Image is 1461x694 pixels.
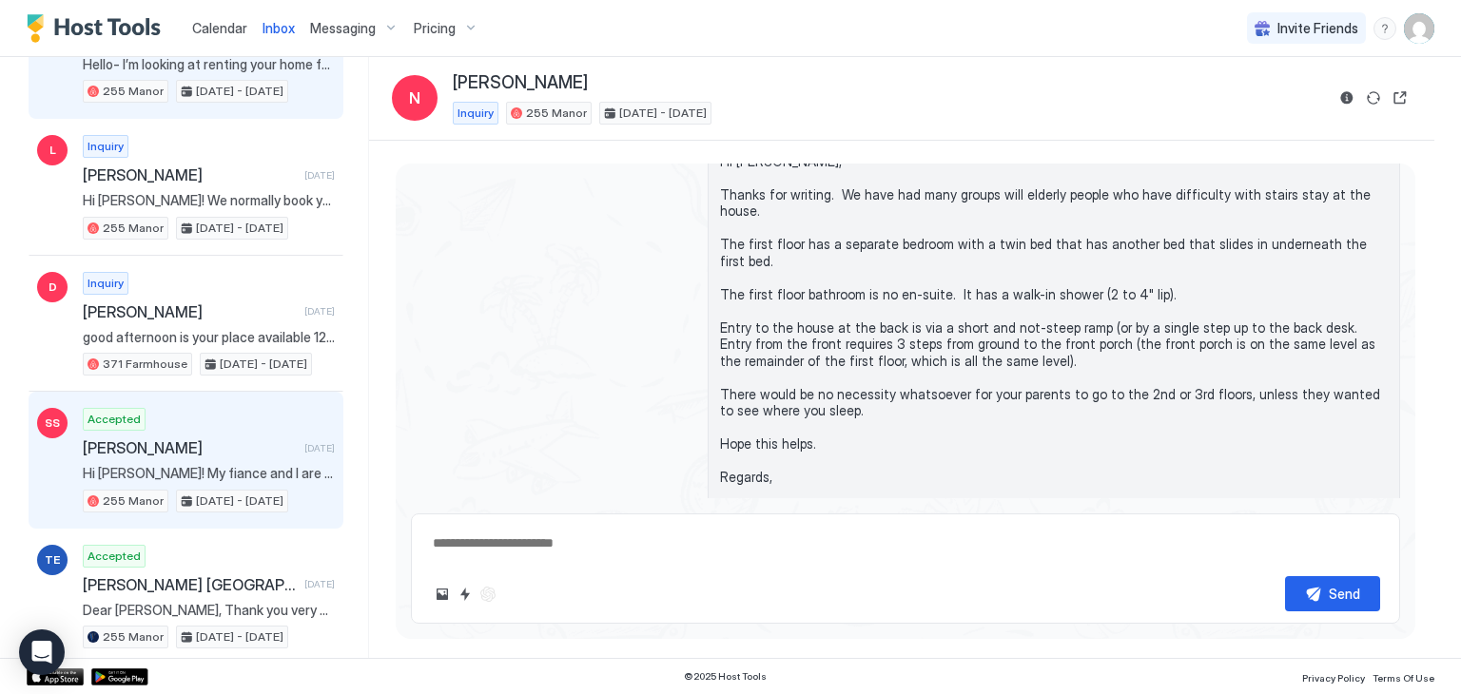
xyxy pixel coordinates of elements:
a: Google Play Store [91,668,148,685]
span: 255 Manor [103,83,164,100]
span: D [49,279,57,296]
span: Accepted [88,548,141,565]
span: [DATE] - [DATE] [220,356,307,373]
span: Terms Of Use [1373,672,1434,684]
span: Hello- I’m looking at renting your home for a family [DATE]. The guests include my elderly parent... [83,56,335,73]
span: N [409,87,420,109]
span: © 2025 Host Tools [684,670,767,683]
span: Inquiry [88,138,124,155]
span: Inbox [263,20,295,36]
span: [PERSON_NAME] [453,72,588,94]
span: 255 Manor [526,105,587,122]
a: Privacy Policy [1302,666,1365,686]
a: Host Tools Logo [27,14,169,43]
span: [DATE] - [DATE] [196,220,283,237]
span: Inquiry [458,105,494,122]
button: Sync reservation [1362,87,1385,109]
span: Inquiry [88,275,124,292]
span: 255 Manor [103,220,164,237]
a: Calendar [192,18,247,38]
span: Messaging [310,20,376,37]
div: Open Intercom Messenger [19,629,65,675]
button: Upload image [431,583,454,606]
span: [DATE] - [DATE] [196,628,283,646]
span: [DATE] [304,169,335,182]
button: Reservation information [1335,87,1358,109]
button: Quick reply [454,583,477,606]
span: TE [45,551,60,569]
span: Dear [PERSON_NAME], Thank you very much for booking a stay at our place. We look forward to hosti... [83,602,335,619]
div: User profile [1404,13,1434,44]
span: [PERSON_NAME] [GEOGRAPHIC_DATA] [83,575,297,594]
div: Send [1329,584,1360,604]
span: [DATE] [304,578,335,590]
span: [DATE] [304,305,335,318]
div: menu [1373,17,1396,40]
button: Open reservation [1389,87,1412,109]
span: Pricing [414,20,456,37]
span: [PERSON_NAME] [83,165,297,184]
button: Send [1285,576,1380,611]
span: SS [45,414,60,432]
a: App Store [27,668,84,685]
span: Privacy Policy [1302,672,1365,684]
span: [DATE] - [DATE] [619,105,707,122]
span: L [49,142,56,159]
span: [DATE] [304,442,335,454]
a: Inbox [263,18,295,38]
span: 255 Manor [103,628,164,646]
span: Invite Friends [1277,20,1358,37]
span: Hi [PERSON_NAME], Thanks for writing. We have had many groups will elderly people who have diffic... [720,153,1388,519]
span: Accepted [88,411,141,428]
span: Hi [PERSON_NAME]! We normally book your other mountaindale home but just saw that this one could ... [83,192,335,209]
span: Calendar [192,20,247,36]
span: [PERSON_NAME] [83,438,297,457]
span: Hi [PERSON_NAME]! My fiance and I are getting married in September and were hoping to book this b... [83,465,335,482]
span: [DATE] - [DATE] [196,83,283,100]
span: 255 Manor [103,492,164,510]
span: [PERSON_NAME] [83,302,297,321]
span: 371 Farmhouse [103,356,187,373]
span: good afternoon is your place available 12/30 -1/2 how far are you from skiing [83,329,335,346]
a: Terms Of Use [1373,666,1434,686]
span: [DATE] - [DATE] [196,492,283,510]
